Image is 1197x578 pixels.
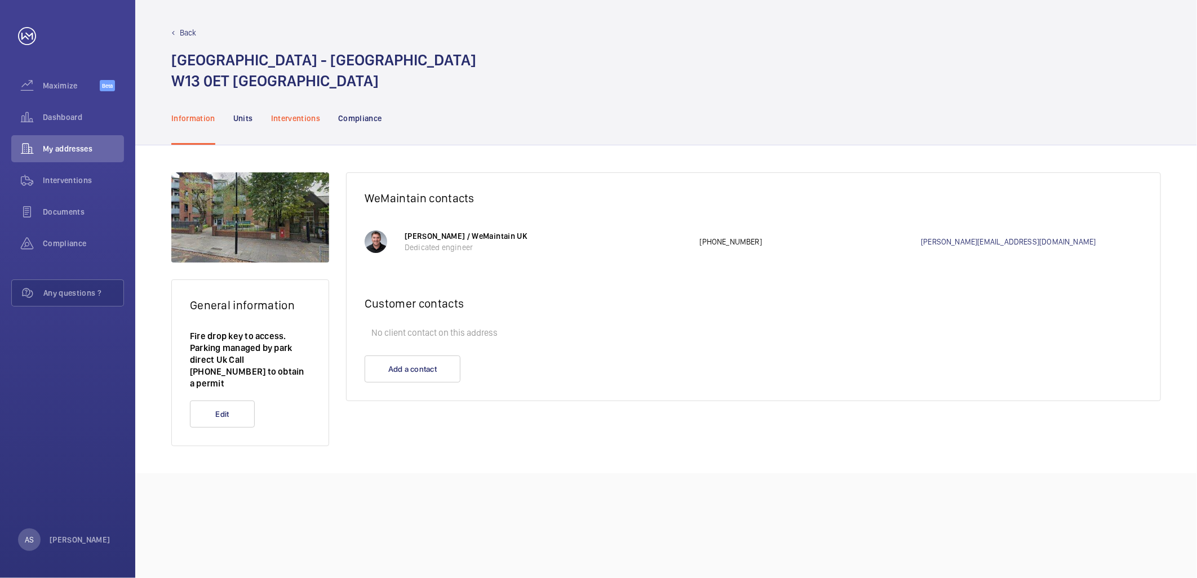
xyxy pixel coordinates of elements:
p: Compliance [338,113,382,124]
p: [PERSON_NAME] [50,534,110,545]
span: Compliance [43,238,124,249]
p: [PHONE_NUMBER] [700,236,921,247]
h2: Customer contacts [365,296,1142,310]
span: Maximize [43,80,100,91]
p: Units [233,113,253,124]
span: Dashboard [43,112,124,123]
p: Back [180,27,197,38]
h2: General information [190,298,311,312]
span: Beta [100,80,115,91]
span: Any questions ? [43,287,123,299]
p: [PERSON_NAME] / WeMaintain UK [405,230,689,242]
span: Interventions [43,175,124,186]
p: Dedicated engineer [405,242,689,253]
span: My addresses [43,143,124,154]
h1: [GEOGRAPHIC_DATA] - [GEOGRAPHIC_DATA] W13 0ET [GEOGRAPHIC_DATA] [171,50,476,91]
p: AS [25,534,34,545]
p: Information [171,113,215,124]
p: Fire drop key to access. Parking managed by park direct Uk Call [PHONE_NUMBER] to obtain a permit [190,330,311,389]
h2: WeMaintain contacts [365,191,1142,205]
button: Edit [190,401,255,428]
a: [PERSON_NAME][EMAIL_ADDRESS][DOMAIN_NAME] [921,236,1142,247]
button: Add a contact [365,355,460,383]
p: Interventions [271,113,321,124]
p: No client contact on this address [365,322,1142,344]
span: Documents [43,206,124,217]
